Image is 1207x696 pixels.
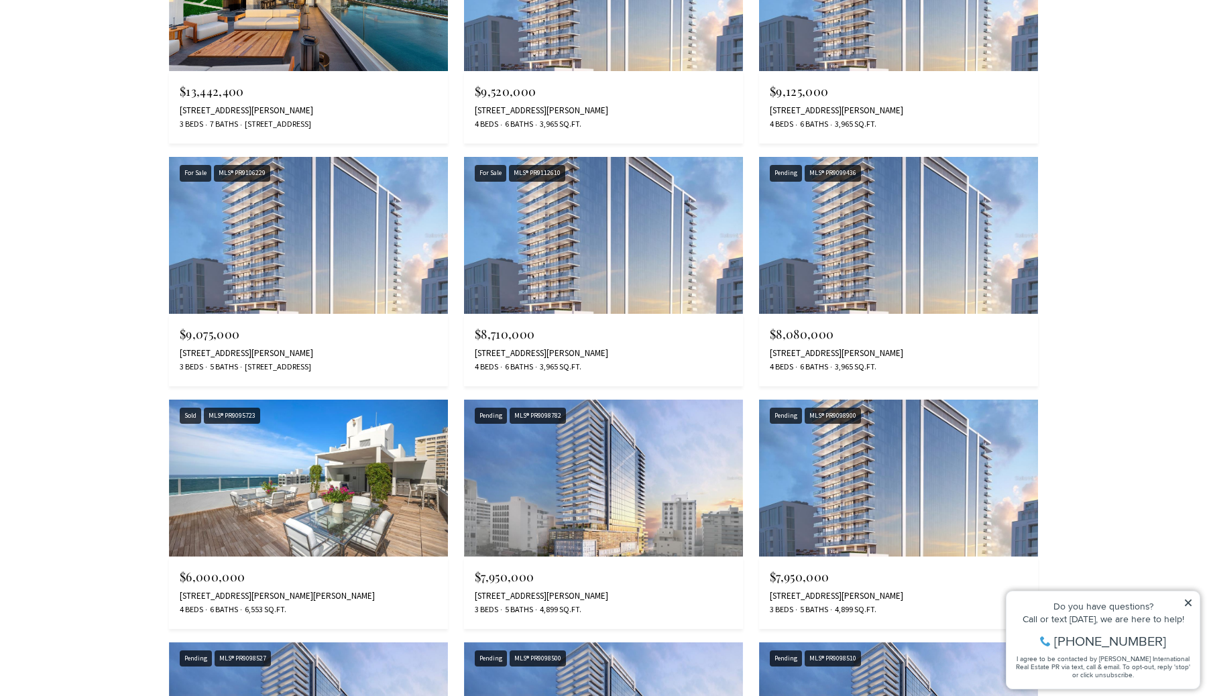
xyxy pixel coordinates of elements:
[797,119,828,130] span: 6 Baths
[475,326,534,342] span: $8,710,000
[207,119,238,130] span: 7 Baths
[502,361,533,373] span: 6 Baths
[475,569,534,585] span: $7,950,000
[180,650,212,667] div: Pending
[241,604,286,616] span: 6,553 Sq.Ft.
[770,591,1027,601] div: [STREET_ADDRESS][PERSON_NAME]
[536,119,581,130] span: 3,965 Sq.Ft.
[55,63,167,76] span: [PHONE_NUMBER]
[509,165,565,182] div: MLS® PR9112610
[169,157,448,386] a: For Sale MLS® PR9106229 $9,075,000 [STREET_ADDRESS][PERSON_NAME] 3 Beds 5 Baths [STREET_ADDRESS]
[475,650,507,667] div: Pending
[14,43,194,52] div: Call or text [DATE], we are here to help!
[831,119,876,130] span: 3,965 Sq.Ft.
[180,119,203,130] span: 3 Beds
[475,119,498,130] span: 4 Beds
[207,604,238,616] span: 6 Baths
[831,604,876,616] span: 4,899 Sq.Ft.
[207,361,238,373] span: 5 Baths
[14,30,194,40] div: Do you have questions?
[180,105,437,116] div: [STREET_ADDRESS][PERSON_NAME]
[770,105,1027,116] div: [STREET_ADDRESS][PERSON_NAME]
[180,348,437,359] div: [STREET_ADDRESS][PERSON_NAME]
[464,157,743,386] a: For Sale MLS® PR9112610 $8,710,000 [STREET_ADDRESS][PERSON_NAME] 4 Beds 6 Baths 3,965 Sq.Ft.
[770,408,802,424] div: Pending
[180,165,211,182] div: For Sale
[475,361,498,373] span: 4 Beds
[204,408,260,424] div: MLS® PR9095723
[17,82,191,108] span: I agree to be contacted by [PERSON_NAME] International Real Estate PR via text, call & email. To ...
[770,119,793,130] span: 4 Beds
[770,165,802,182] div: Pending
[536,604,581,616] span: 4,899 Sq.Ft.
[770,569,829,585] span: $7,950,000
[241,119,311,130] span: [STREET_ADDRESS]
[770,326,834,342] span: $8,080,000
[770,604,793,616] span: 3 Beds
[180,83,244,99] span: $13,442,400
[759,157,1038,386] a: Pending MLS® PR9099436 $8,080,000 [STREET_ADDRESS][PERSON_NAME] 4 Beds 6 Baths 3,965 Sq.Ft.
[797,604,828,616] span: 5 Baths
[475,105,732,116] div: [STREET_ADDRESS][PERSON_NAME]
[770,83,828,99] span: $9,125,000
[475,408,507,424] div: Pending
[180,569,245,585] span: $6,000,000
[770,348,1027,359] div: [STREET_ADDRESS][PERSON_NAME]
[180,361,203,373] span: 3 Beds
[180,591,437,601] div: [STREET_ADDRESS][PERSON_NAME][PERSON_NAME]
[502,604,533,616] span: 5 Baths
[180,604,203,616] span: 4 Beds
[502,119,533,130] span: 6 Baths
[759,400,1038,629] a: Pending MLS® PR9098900 $7,950,000 [STREET_ADDRESS][PERSON_NAME] 3 Beds 5 Baths 4,899 Sq.Ft.
[536,361,581,373] span: 3,965 Sq.Ft.
[805,165,861,182] div: MLS® PR9099436
[169,400,448,629] a: Sold MLS® PR9095723 $6,000,000 [STREET_ADDRESS][PERSON_NAME][PERSON_NAME] 4 Beds 6 Baths 6,553 Sq...
[510,650,566,667] div: MLS® PR9098500
[464,400,743,629] a: Pending MLS® PR9098782 $7,950,000 [STREET_ADDRESS][PERSON_NAME] 3 Beds 5 Baths 4,899 Sq.Ft.
[215,650,271,667] div: MLS® PR9098527
[475,591,732,601] div: [STREET_ADDRESS][PERSON_NAME]
[475,83,536,99] span: $9,520,000
[241,361,311,373] span: [STREET_ADDRESS]
[797,361,828,373] span: 6 Baths
[180,408,201,424] div: Sold
[475,604,498,616] span: 3 Beds
[805,408,861,424] div: MLS® PR9098900
[475,165,506,182] div: For Sale
[510,408,566,424] div: MLS® PR9098782
[180,326,239,342] span: $9,075,000
[831,361,876,373] span: 3,965 Sq.Ft.
[770,361,793,373] span: 4 Beds
[805,650,861,667] div: MLS® PR9098510
[214,165,270,182] div: MLS® PR9106229
[770,650,802,667] div: Pending
[475,348,732,359] div: [STREET_ADDRESS][PERSON_NAME]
